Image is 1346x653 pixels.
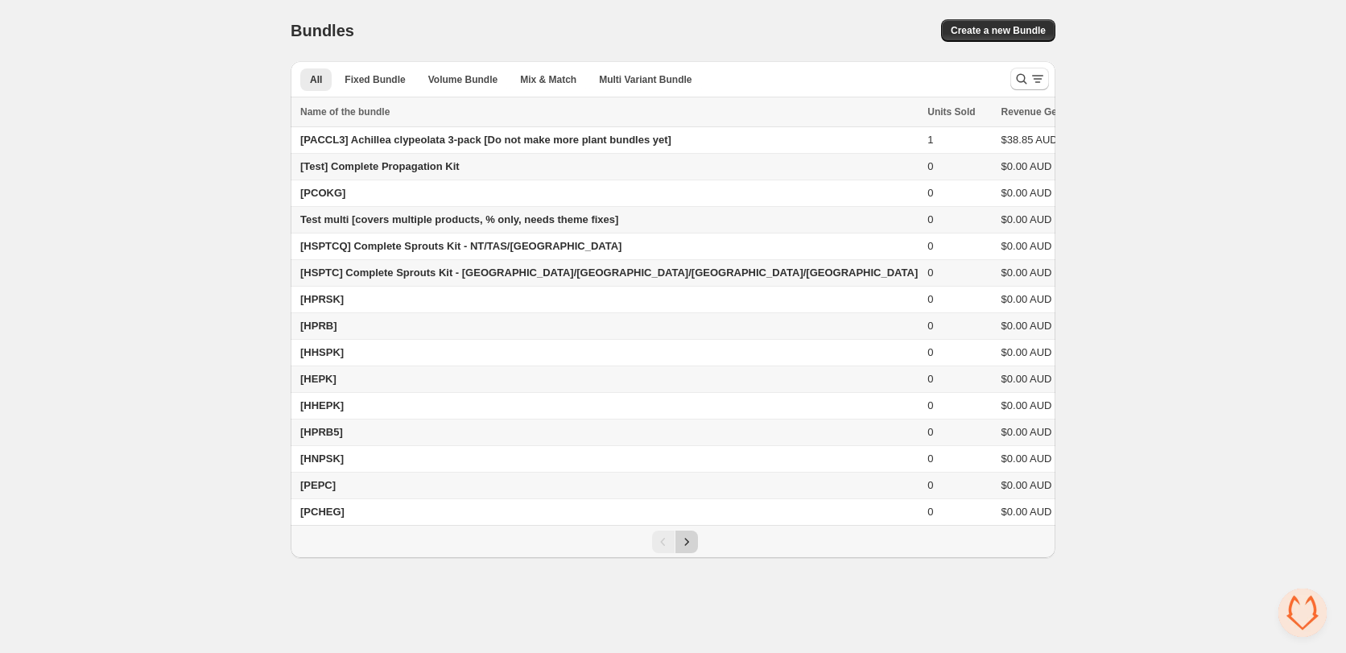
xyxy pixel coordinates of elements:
span: [PCOKG] [300,187,345,199]
span: 0 [927,213,933,225]
span: [HNPSK] [300,453,344,465]
span: 0 [927,506,933,518]
span: 0 [927,320,933,332]
span: $0.00 AUD [1001,293,1052,305]
span: Units Sold [927,104,975,120]
span: [PEPC] [300,479,336,491]
span: Test multi [covers multiple products, % only, needs theme fixes] [300,213,618,225]
span: [HPRB] [300,320,337,332]
nav: Pagination [291,525,1055,558]
button: Create a new Bundle [941,19,1055,42]
span: $0.00 AUD [1001,160,1052,172]
span: $0.00 AUD [1001,320,1052,332]
div: Open chat [1278,589,1327,637]
span: [HSPTC] Complete Sprouts Kit - [GEOGRAPHIC_DATA]/[GEOGRAPHIC_DATA]/[GEOGRAPHIC_DATA]/[GEOGRAPHIC_... [300,267,918,279]
span: $0.00 AUD [1001,346,1052,358]
span: 0 [927,346,933,358]
div: Name of the bundle [300,104,918,120]
span: Volume Bundle [428,73,498,86]
h1: Bundles [291,21,354,40]
span: $0.00 AUD [1001,479,1052,491]
span: [HPRSK] [300,293,344,305]
span: Fixed Bundle [345,73,405,86]
span: 0 [927,187,933,199]
span: $0.00 AUD [1001,399,1052,411]
button: Revenue Generated [1001,104,1109,120]
span: 1 [927,134,933,146]
span: 0 [927,240,933,252]
span: [HSPTCQ] Complete Sprouts Kit - NT/TAS/[GEOGRAPHIC_DATA] [300,240,621,252]
span: 0 [927,399,933,411]
button: Next [675,531,698,553]
span: [Test] Complete Propagation Kit [300,160,460,172]
span: [HHEPK] [300,399,344,411]
span: $0.00 AUD [1001,373,1052,385]
span: $0.00 AUD [1001,426,1052,438]
span: Mix & Match [520,73,576,86]
span: $0.00 AUD [1001,213,1052,225]
span: 0 [927,426,933,438]
span: $0.00 AUD [1001,240,1052,252]
span: $0.00 AUD [1001,187,1052,199]
span: [PACCL3] Achillea clypeolata 3-pack [Do not make more plant bundles yet] [300,134,671,146]
span: $0.00 AUD [1001,453,1052,465]
span: [HEPK] [300,373,336,385]
span: 0 [927,160,933,172]
span: 0 [927,293,933,305]
span: 0 [927,479,933,491]
span: $0.00 AUD [1001,506,1052,518]
span: [HHSPK] [300,346,344,358]
span: 0 [927,373,933,385]
span: All [310,73,322,86]
span: [PCHEG] [300,506,345,518]
button: Units Sold [927,104,991,120]
span: Multi Variant Bundle [599,73,692,86]
button: Search and filter results [1010,68,1049,90]
span: 0 [927,453,933,465]
span: Revenue Generated [1001,104,1092,120]
span: $38.85 AUD [1001,134,1058,146]
span: [HPRB5] [300,426,343,438]
span: Create a new Bundle [951,24,1046,37]
span: 0 [927,267,933,279]
span: $0.00 AUD [1001,267,1052,279]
